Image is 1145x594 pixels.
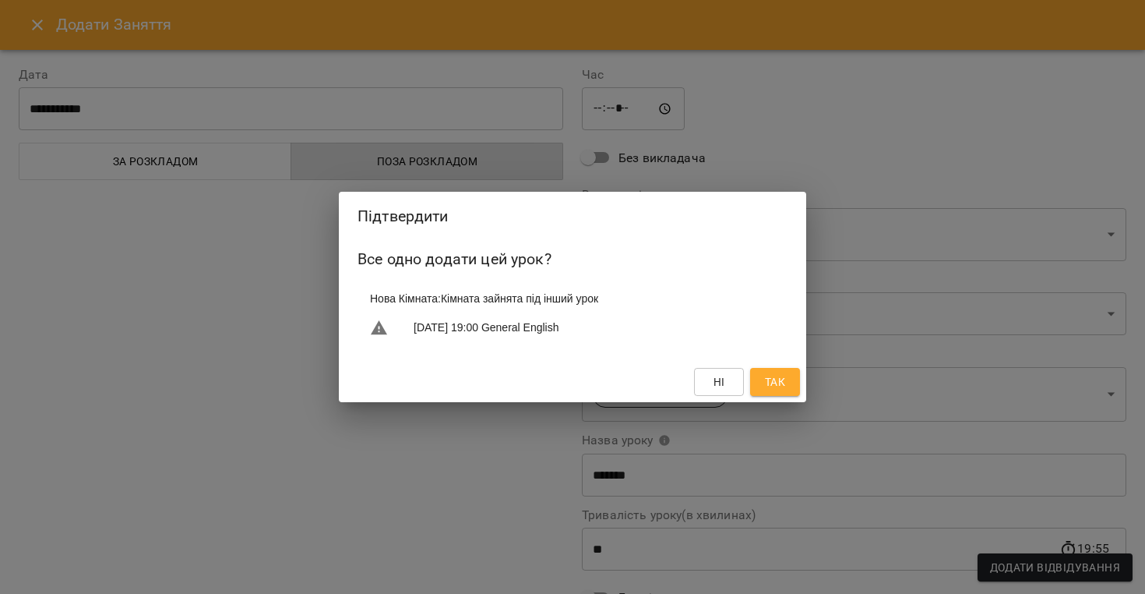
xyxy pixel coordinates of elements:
[358,285,787,313] li: Нова Кімната : Кімната зайнята під інший урок
[750,368,800,396] button: Так
[358,204,787,228] h2: Підтвердити
[765,373,785,391] span: Так
[358,247,787,271] h6: Все одно додати цей урок?
[713,373,725,391] span: Ні
[358,313,787,344] li: [DATE] 19:00 General English
[694,368,744,396] button: Ні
